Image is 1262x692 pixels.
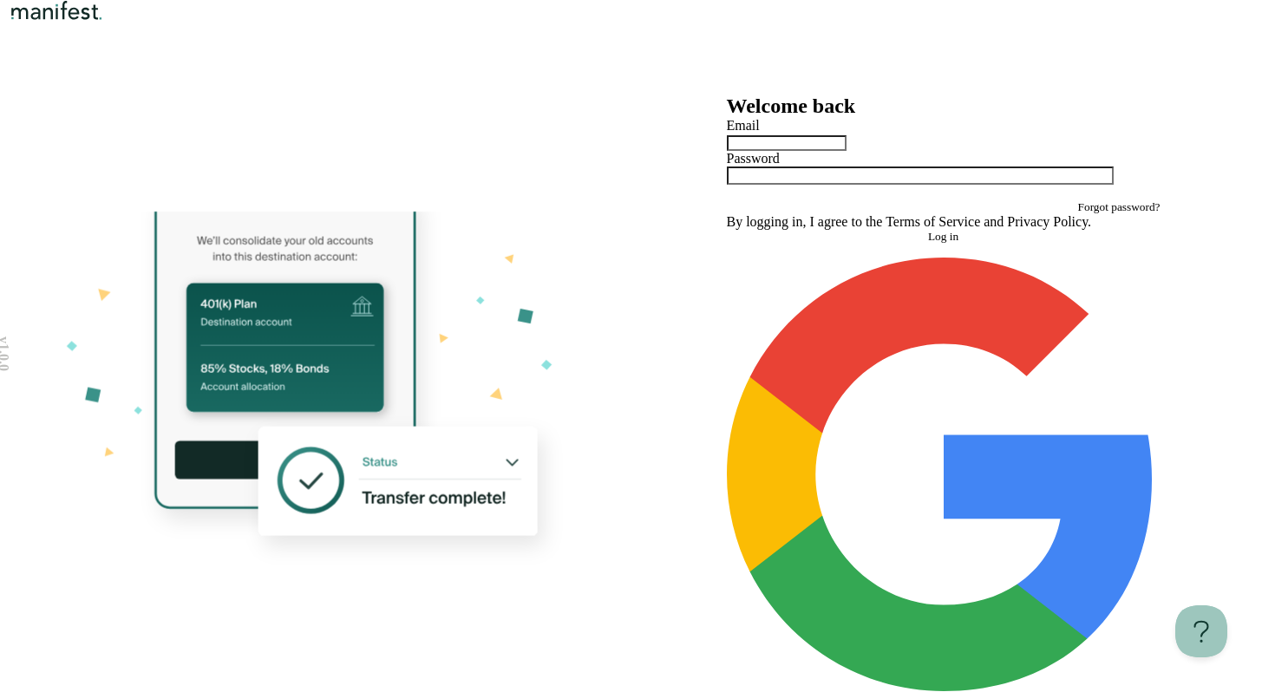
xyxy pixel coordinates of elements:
[1078,200,1161,214] button: Forgot password?
[1175,605,1227,657] iframe: Help Scout Beacon - Open
[727,95,1161,118] h2: Welcome back
[1078,200,1161,213] span: Forgot password?
[928,230,958,243] span: Log in
[1007,214,1088,229] a: Privacy Policy
[886,214,980,229] a: Terms of Service
[727,151,780,166] label: Password
[727,214,1161,230] p: By logging in, I agree to the and .
[727,118,760,133] label: Email
[727,230,1161,244] button: Log in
